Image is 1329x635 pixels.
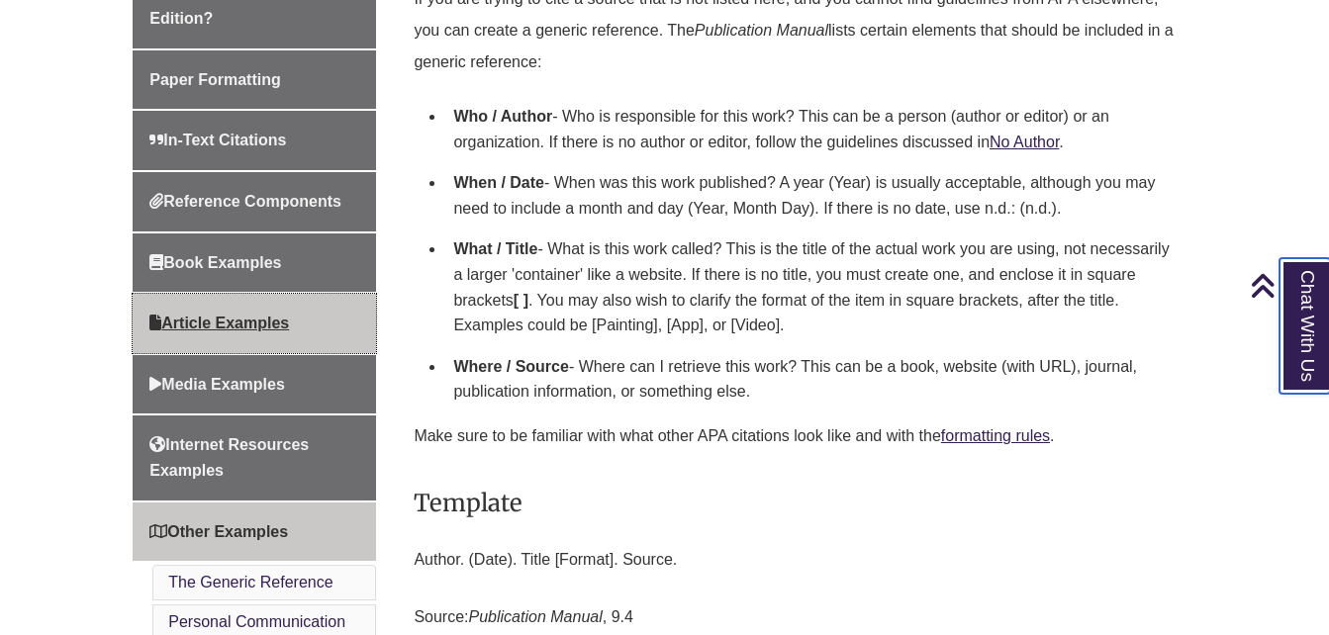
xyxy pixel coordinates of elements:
[168,574,332,590] a: The Generic Reference
[1250,272,1324,299] a: Back to Top
[133,415,376,499] a: Internet Resources Examples
[445,162,1187,228] li: - When was this work published? A year (Year) is usually acceptable, although you may need to inc...
[514,292,528,309] strong: [ ]
[453,108,552,125] strong: Who / Author
[133,50,376,110] a: Paper Formatting
[149,436,309,479] span: Internet Resources Examples
[414,412,1187,460] p: Make sure to be familiar with what other APA citations look like and with the .
[445,346,1187,412] li: - Where can I retrieve this work? This can be a book, website (with URL), journal, publication in...
[133,233,376,293] a: Book Examples
[149,71,280,88] span: Paper Formatting
[414,480,1187,526] h3: Template
[149,523,288,540] span: Other Examples
[149,315,289,331] span: Article Examples
[414,536,1187,584] p: Author. (Date). Title [Format]. Source.
[695,22,828,39] em: Publication Manual
[149,193,341,210] span: Reference Components
[445,228,1187,345] li: - What is this work called? This is the title of the actual work you are using, not necessarily a...
[133,355,376,414] a: Media Examples
[133,172,376,231] a: Reference Components
[149,132,286,148] span: In-Text Citations
[149,254,281,271] span: Book Examples
[133,294,376,353] a: Article Examples
[453,358,568,375] strong: Where / Source
[168,613,345,630] a: Personal Communication
[990,134,1059,150] a: No Author
[453,240,537,257] strong: What / Title
[133,502,376,562] a: Other Examples
[941,427,1050,444] a: formatting rules
[469,608,603,625] em: Publication Manual
[133,111,376,170] a: In-Text Citations
[453,174,544,191] strong: When / Date
[149,376,285,393] span: Media Examples
[445,96,1187,162] li: - Who is responsible for this work? This can be a person (author or editor) or an organization. I...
